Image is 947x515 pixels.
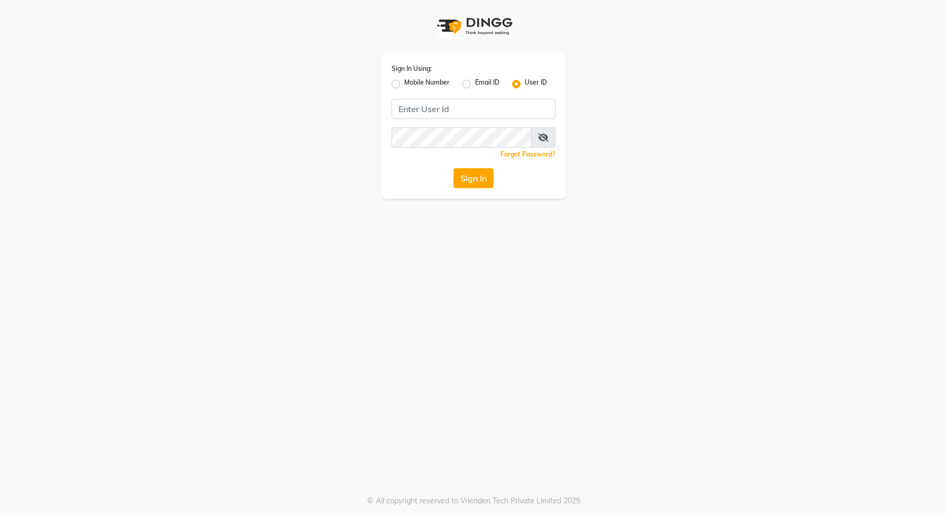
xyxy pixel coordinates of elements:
input: Username [392,127,532,148]
label: User ID [525,78,547,90]
label: Mobile Number [404,78,450,90]
input: Username [392,99,555,119]
img: logo1.svg [431,11,516,42]
label: Email ID [475,78,499,90]
label: Sign In Using: [392,64,432,73]
button: Sign In [453,168,494,188]
a: Forgot Password? [500,150,555,158]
